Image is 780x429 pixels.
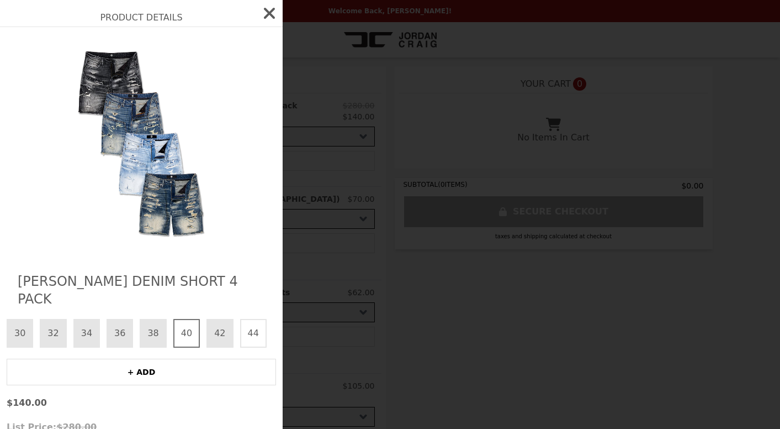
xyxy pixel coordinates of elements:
button: 30 [7,319,33,348]
button: 36 [107,319,133,348]
button: 42 [206,319,233,348]
button: 44 [240,319,267,348]
button: + ADD [7,359,276,385]
p: $140.00 [7,396,276,410]
img: 40 [40,38,242,250]
h2: [PERSON_NAME] Denim Short 4 Pack [18,273,265,308]
button: 38 [140,319,166,348]
button: 32 [40,319,66,348]
button: 34 [73,319,100,348]
button: 40 [173,319,200,348]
